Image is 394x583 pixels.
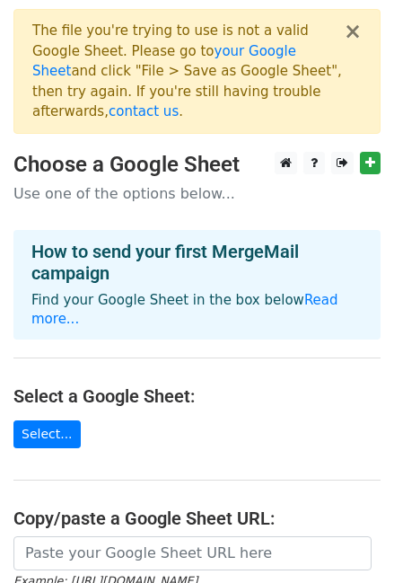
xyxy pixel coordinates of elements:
[32,43,296,80] a: your Google Sheet
[13,152,381,178] h3: Choose a Google Sheet
[13,184,381,203] p: Use one of the options below...
[31,292,338,327] a: Read more...
[109,103,179,119] a: contact us
[13,508,381,529] h4: Copy/paste a Google Sheet URL:
[13,385,381,407] h4: Select a Google Sheet:
[32,21,344,122] div: The file you're trying to use is not a valid Google Sheet. Please go to and click "File > Save as...
[31,241,363,284] h4: How to send your first MergeMail campaign
[31,291,363,329] p: Find your Google Sheet in the box below
[13,420,81,448] a: Select...
[344,21,362,42] button: ×
[13,536,372,570] input: Paste your Google Sheet URL here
